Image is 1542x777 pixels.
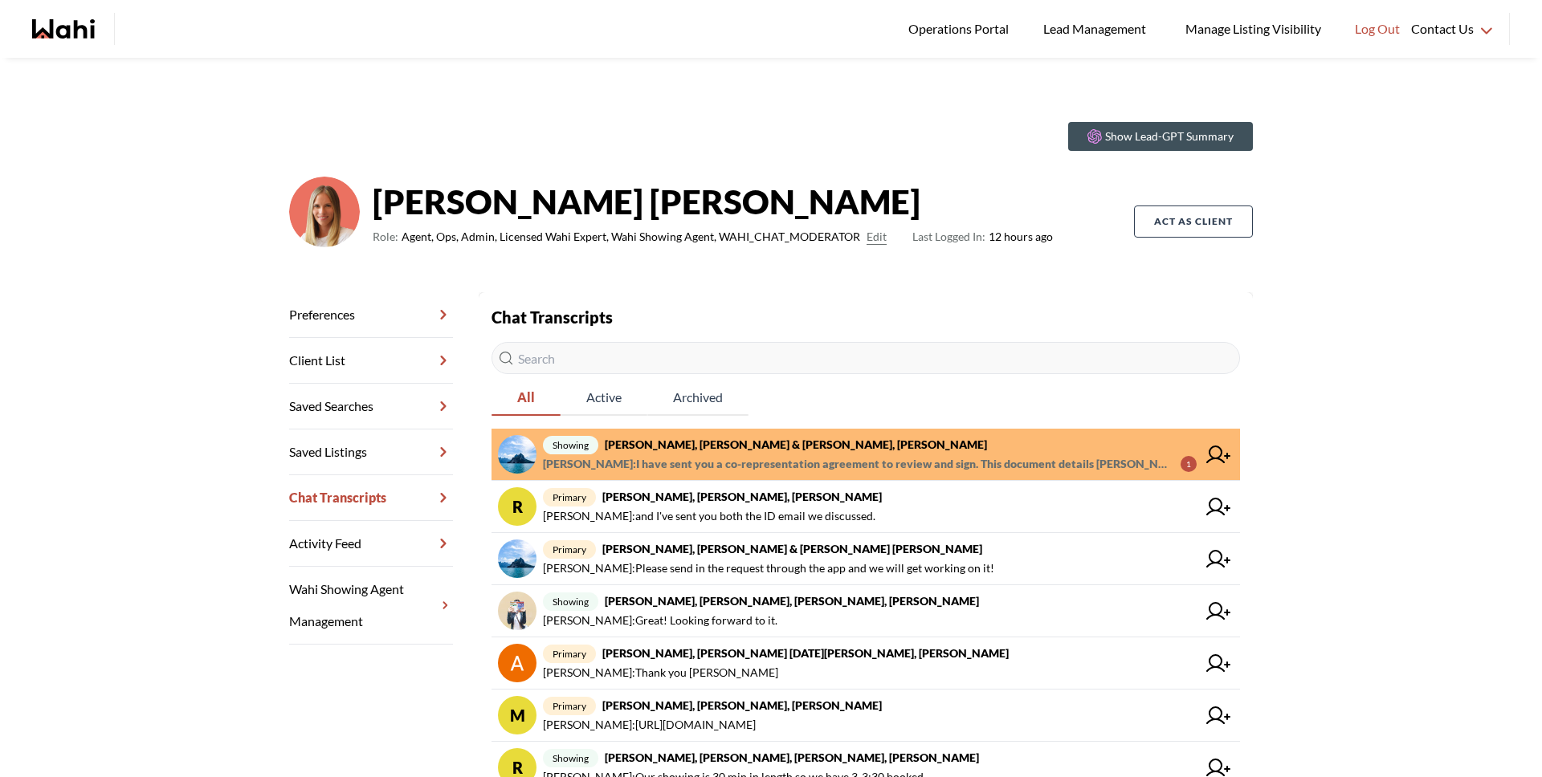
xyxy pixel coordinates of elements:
[543,540,596,559] span: primary
[289,521,453,567] a: Activity Feed
[32,19,95,39] a: Wahi homepage
[498,644,536,682] img: chat avatar
[543,488,596,506] span: primary
[1355,18,1400,39] span: Log Out
[647,380,749,416] button: Archived
[908,18,1014,39] span: Operations Portal
[543,715,756,734] span: [PERSON_NAME] : [URL][DOMAIN_NAME]
[498,435,536,474] img: chat avatar
[602,698,882,712] strong: [PERSON_NAME], [PERSON_NAME], [PERSON_NAME]
[543,436,598,454] span: showing
[492,690,1240,742] a: Mprimary[PERSON_NAME], [PERSON_NAME], [PERSON_NAME][PERSON_NAME]:[URL][DOMAIN_NAME]
[561,380,647,416] button: Active
[602,490,882,503] strong: [PERSON_NAME], [PERSON_NAME], [PERSON_NAME]
[498,539,536,578] img: chat avatar
[498,696,536,734] div: M
[492,637,1240,690] a: primary[PERSON_NAME], [PERSON_NAME] [DATE][PERSON_NAME], [PERSON_NAME][PERSON_NAME]:Thank you [PE...
[289,429,453,475] a: Saved Listings
[289,292,453,338] a: Preferences
[1134,205,1253,238] button: Act as Client
[492,380,561,416] button: All
[289,177,360,247] img: 0f07b375cde2b3f9.png
[492,307,613,327] strong: Chat Transcripts
[289,384,453,429] a: Saved Searches
[561,380,647,414] span: Active
[605,437,987,451] strong: [PERSON_NAME], [PERSON_NAME] & [PERSON_NAME], [PERSON_NAME]
[492,533,1240,585] a: primary[PERSON_NAME], [PERSON_NAME] & [PERSON_NAME] [PERSON_NAME][PERSON_NAME]:Please send in the...
[543,663,778,682] span: [PERSON_NAME] : Thank you [PERSON_NAME]
[498,592,536,630] img: chat avatar
[492,481,1240,533] a: Rprimary[PERSON_NAME], [PERSON_NAME], [PERSON_NAME][PERSON_NAME]:and I've sent you both the ID em...
[543,697,596,715] span: primary
[373,177,1053,226] strong: [PERSON_NAME] [PERSON_NAME]
[647,380,749,414] span: Archived
[1181,456,1197,472] div: 1
[605,594,979,608] strong: [PERSON_NAME], [PERSON_NAME], [PERSON_NAME], [PERSON_NAME]
[498,487,536,526] div: R
[912,227,1053,246] span: 12 hours ago
[543,611,777,630] span: [PERSON_NAME] : Great! Looking forward to it.
[605,751,979,764] strong: [PERSON_NAME], [PERSON_NAME], [PERSON_NAME], [PERSON_NAME]
[602,646,1009,660] strong: [PERSON_NAME], [PERSON_NAME] [DATE][PERSON_NAME], [PERSON_NAME]
[543,645,596,663] span: primary
[543,749,598,767] span: showing
[492,429,1240,481] a: showing[PERSON_NAME], [PERSON_NAME] & [PERSON_NAME], [PERSON_NAME][PERSON_NAME]:I have sent you a...
[543,592,598,611] span: showing
[289,567,453,645] a: Wahi Showing Agent Management
[543,454,1168,474] span: [PERSON_NAME] : I have sent you a co-representation agreement to review and sign. This document d...
[373,227,398,246] span: Role:
[1068,122,1253,151] button: Show Lead-GPT Summary
[1181,18,1326,39] span: Manage Listing Visibility
[289,475,453,521] a: Chat Transcripts
[492,342,1240,374] input: Search
[289,338,453,384] a: Client List
[602,542,982,555] strong: [PERSON_NAME], [PERSON_NAME] & [PERSON_NAME] [PERSON_NAME]
[1105,128,1234,144] p: Show Lead-GPT Summary
[492,380,561,414] span: All
[912,230,985,243] span: Last Logged In:
[543,506,875,526] span: [PERSON_NAME] : and I've sent you both the ID email we discussed.
[1043,18,1152,39] span: Lead Management
[543,559,994,578] span: [PERSON_NAME] : Please send in the request through the app and we will get working on it!
[492,585,1240,637] a: showing[PERSON_NAME], [PERSON_NAME], [PERSON_NAME], [PERSON_NAME][PERSON_NAME]:Great! Looking for...
[867,227,887,246] button: Edit
[402,227,860,246] span: Agent, Ops, Admin, Licensed Wahi Expert, Wahi Showing Agent, WAHI_CHAT_MODERATOR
